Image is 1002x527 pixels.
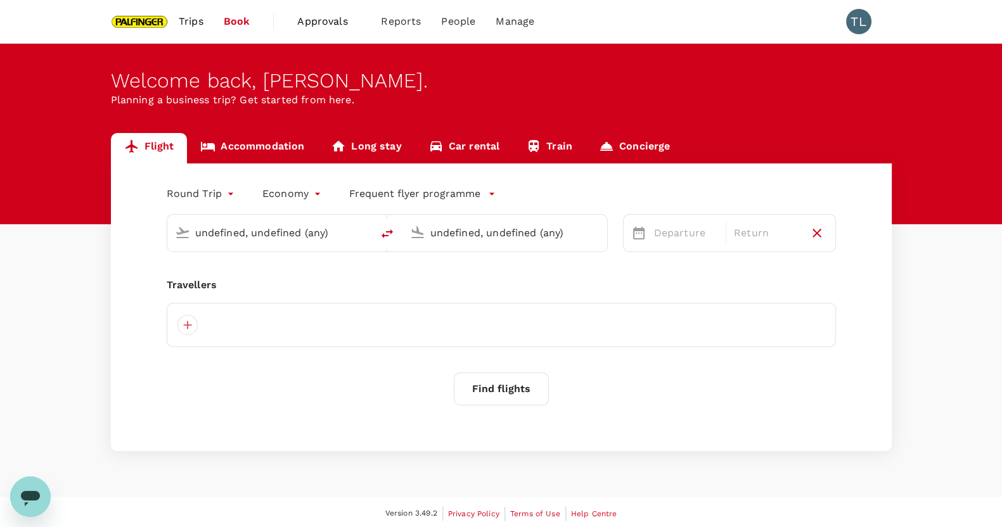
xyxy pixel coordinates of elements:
button: Open [363,231,366,234]
span: Help Centre [571,509,617,518]
span: Version 3.49.2 [385,507,437,520]
a: Flight [111,133,188,163]
span: Manage [496,14,534,29]
div: TL [846,9,871,34]
span: Privacy Policy [448,509,499,518]
img: Palfinger Asia Pacific Pte Ltd [111,8,169,35]
button: delete [372,219,402,249]
a: Terms of Use [510,507,560,521]
input: Going to [430,223,581,243]
a: Train [513,133,586,163]
a: Long stay [318,133,414,163]
span: Terms of Use [510,509,560,518]
span: Approvals [297,14,361,29]
button: Open [598,231,601,234]
a: Concierge [586,133,683,163]
div: Round Trip [167,184,238,204]
button: Frequent flyer programme [349,186,496,201]
p: Departure [654,225,719,241]
p: Frequent flyer programme [349,186,480,201]
button: Find flights [454,372,549,405]
div: Travellers [167,277,836,293]
span: Book [224,14,250,29]
p: Planning a business trip? Get started from here. [111,92,892,108]
a: Help Centre [571,507,617,521]
a: Car rental [415,133,513,163]
div: Economy [262,184,324,204]
span: People [441,14,475,29]
iframe: Button to launch messaging window [10,476,51,517]
input: Depart from [195,223,345,243]
a: Accommodation [187,133,318,163]
span: Reports [381,14,421,29]
span: Trips [179,14,203,29]
a: Privacy Policy [448,507,499,521]
div: Welcome back , [PERSON_NAME] . [111,69,892,92]
p: Return [734,225,799,241]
